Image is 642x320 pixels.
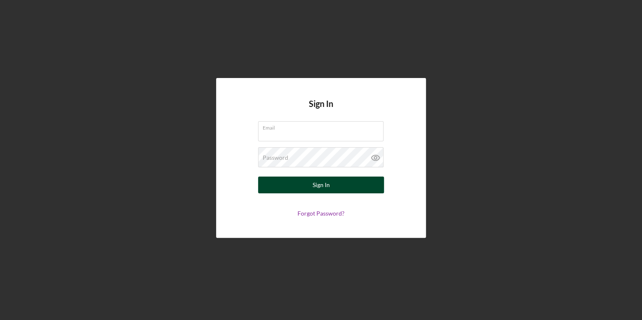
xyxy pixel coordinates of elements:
button: Sign In [258,177,384,193]
a: Forgot Password? [298,210,344,217]
label: Password [263,154,288,161]
div: Sign In [313,177,330,193]
label: Email [263,122,384,131]
h4: Sign In [309,99,333,121]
